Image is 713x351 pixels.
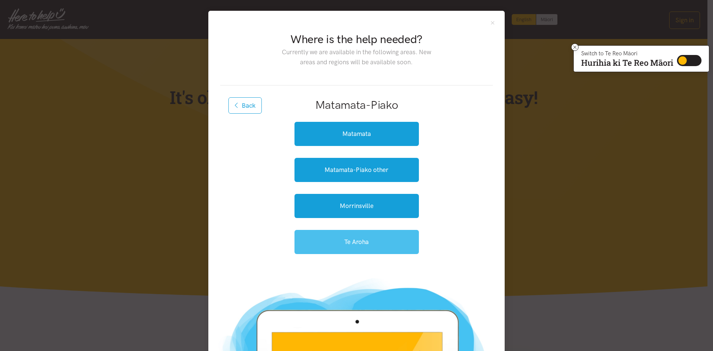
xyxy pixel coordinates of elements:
a: Te Aroha [294,230,419,254]
p: Switch to Te Reo Māori [581,51,673,56]
button: Back [228,97,262,114]
a: Matamata [294,122,419,146]
h2: Where is the help needed? [276,32,437,47]
p: Hurihia ki Te Reo Māori [581,59,673,66]
p: Currently we are available in the following areas. New areas and regions will be available soon. [276,47,437,67]
h2: Matamata-Piako [232,97,481,113]
button: Close [489,20,496,26]
a: Matamata-Piako other [294,158,419,182]
a: Morrinsville [294,194,419,218]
